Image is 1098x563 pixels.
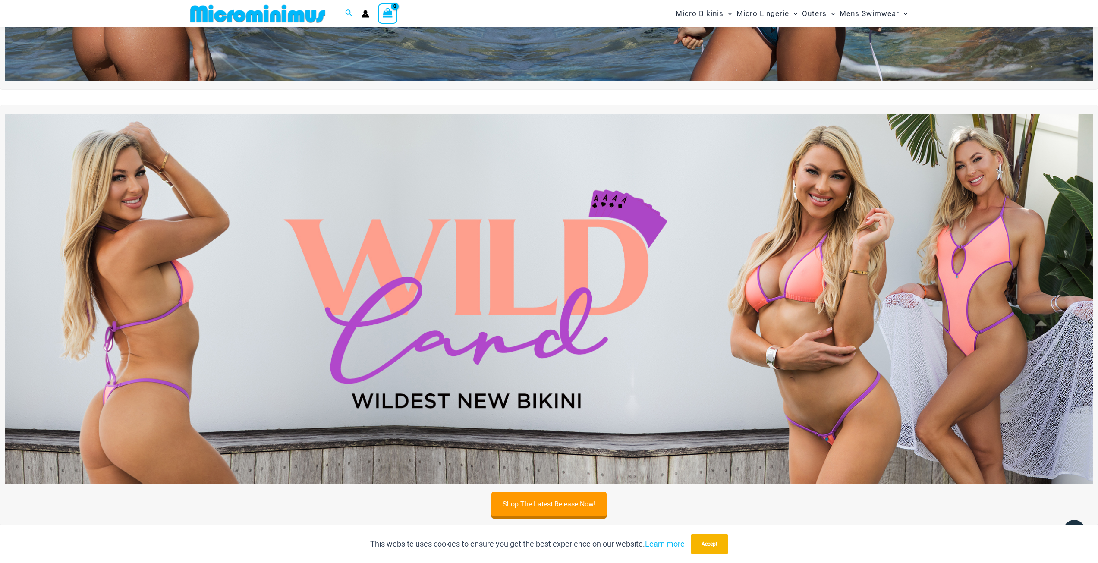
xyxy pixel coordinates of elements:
a: Mens SwimwearMenu ToggleMenu Toggle [837,3,910,25]
a: View Shopping Cart, empty [378,3,398,23]
span: Micro Bikinis [676,3,724,25]
img: Wild Card Neon Bliss Bikini [5,114,1093,484]
span: Mens Swimwear [840,3,899,25]
img: MM SHOP LOGO FLAT [187,4,329,23]
p: This website uses cookies to ensure you get the best experience on our website. [370,538,685,550]
a: Shop The Latest Release Now! [491,492,607,516]
span: Outers [802,3,827,25]
span: Micro Lingerie [736,3,789,25]
nav: Site Navigation [672,1,912,26]
a: Micro BikinisMenu ToggleMenu Toggle [673,3,734,25]
span: Menu Toggle [724,3,732,25]
span: Menu Toggle [827,3,835,25]
a: Account icon link [362,10,369,18]
a: Micro LingerieMenu ToggleMenu Toggle [734,3,800,25]
a: Learn more [645,539,685,548]
span: Menu Toggle [899,3,908,25]
a: Search icon link [345,8,353,19]
button: Accept [691,534,728,554]
span: Menu Toggle [789,3,798,25]
a: OutersMenu ToggleMenu Toggle [800,3,837,25]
